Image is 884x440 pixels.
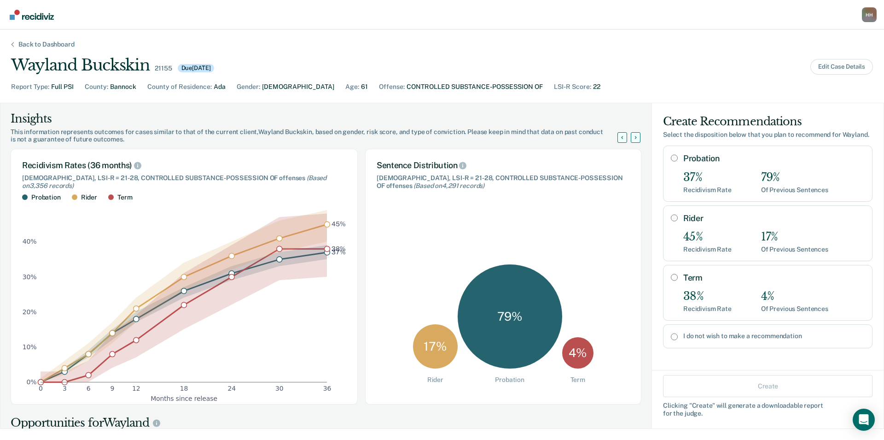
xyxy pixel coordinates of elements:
text: 6 [87,385,91,393]
button: Edit Case Details [810,59,873,75]
div: Rider [81,194,97,201]
g: text [331,221,346,256]
div: Recidivism Rate [683,246,732,253]
text: 12 [132,385,140,393]
div: 21155 [155,65,172,72]
g: x-axis tick label [39,385,331,393]
g: y-axis tick label [23,238,37,386]
button: Create [663,375,872,397]
div: Report Type : [11,82,49,92]
div: Full PSI [51,82,74,92]
div: This information represents outcomes for cases similar to that of the current client, Wayland Buc... [11,128,628,144]
div: Bannock [110,82,136,92]
text: 18 [180,385,188,393]
div: [DEMOGRAPHIC_DATA] [262,82,334,92]
div: CONTROLLED SUBSTANCE-POSSESSION OF [407,82,543,92]
div: 37% [683,171,732,184]
div: Create Recommendations [663,114,872,129]
div: Rider [427,376,443,384]
text: 10% [23,343,37,351]
div: Sentence Distribution [377,160,630,170]
label: I do not wish to make a recommendation [683,332,865,340]
g: dot [38,222,330,385]
text: 45% [331,221,346,228]
div: [DEMOGRAPHIC_DATA], LSI-R = 21-28, CONTROLLED SUBSTANCE-POSSESSION OF offenses [22,174,346,190]
div: 79 % [458,264,562,369]
div: Due [DATE] [178,64,215,72]
div: 17 % [413,324,458,369]
div: Recidivism Rate [683,186,732,194]
img: Recidiviz [10,10,54,20]
div: Wayland Buckskin [11,56,149,75]
div: Insights [11,111,628,126]
div: Of Previous Sentences [761,305,828,313]
div: 4 % [562,337,593,369]
text: 40% [23,238,37,246]
div: Opportunities for Wayland [11,416,641,430]
div: 17% [761,230,828,244]
div: 61 [361,82,368,92]
text: 0 [39,385,43,393]
text: 24 [227,385,236,393]
div: 38% [683,290,732,303]
div: 22 [593,82,600,92]
text: 37% [331,249,346,256]
text: 38% [331,245,346,252]
div: LSI-R Score : [554,82,591,92]
div: Recidivism Rate [683,305,732,313]
text: 30 [275,385,284,393]
div: Of Previous Sentences [761,246,828,253]
text: 36 [323,385,331,393]
label: Probation [683,153,865,164]
div: Recidivism Rates (36 months) [22,160,346,170]
text: Months since release [151,395,217,402]
div: County : [85,82,108,92]
div: 45% [683,230,732,244]
div: [DEMOGRAPHIC_DATA], LSI-R = 21-28, CONTROLLED SUBSTANCE-POSSESSION OF offenses [377,174,630,190]
div: Offense : [379,82,405,92]
div: Term [570,376,585,384]
g: x-axis label [151,395,217,402]
div: Probation [495,376,524,384]
div: Of Previous Sentences [761,186,828,194]
div: Probation [31,194,61,201]
text: 20% [23,308,37,316]
div: Age : [345,82,359,92]
button: Profile dropdown button [862,7,877,22]
text: 30% [23,273,37,281]
div: 79% [761,171,828,184]
div: Term [117,194,132,201]
div: Back to Dashboard [7,41,86,48]
text: 3 [63,385,67,393]
label: Term [683,273,865,283]
div: 4% [761,290,828,303]
div: Select the disposition below that you plan to recommend for Wayland . [663,131,872,139]
div: H H [862,7,877,22]
span: (Based on 4,291 records ) [413,182,484,189]
div: County of Residence : [147,82,212,92]
g: area [41,210,327,382]
text: 9 [110,385,115,393]
div: Open Intercom Messenger [853,409,875,431]
div: Ada [214,82,226,92]
div: Clicking " Create " will generate a downloadable report for the judge. [663,402,872,417]
label: Rider [683,213,865,223]
text: 0% [27,378,37,386]
span: (Based on 3,356 records ) [22,174,326,189]
div: Gender : [237,82,260,92]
